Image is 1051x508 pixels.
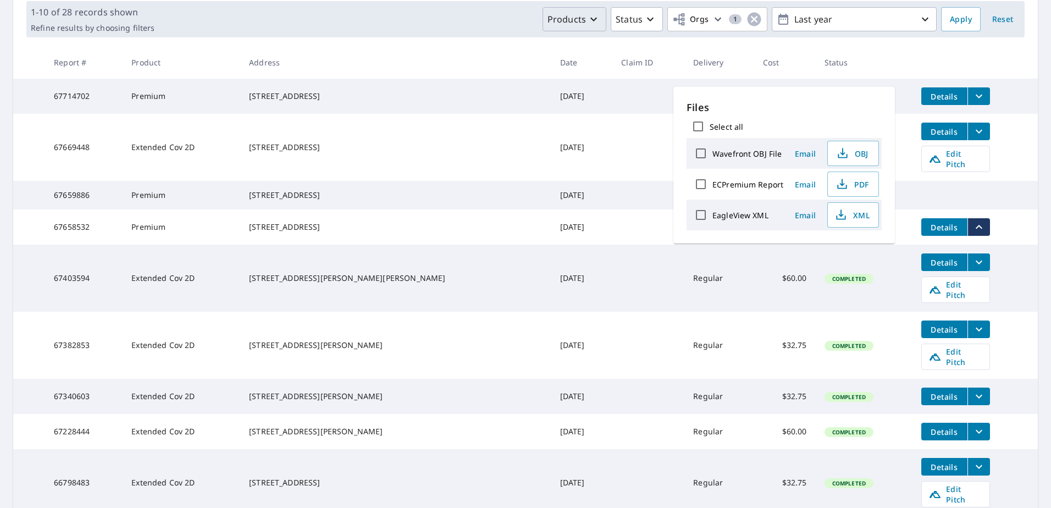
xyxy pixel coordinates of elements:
td: Premium [123,181,240,209]
td: Extended Cov 2D [123,312,240,379]
button: Apply [941,7,981,31]
td: Regular [684,379,754,414]
p: 1-10 of 28 records shown [31,5,154,19]
a: Edit Pitch [921,481,990,507]
p: Refine results by choosing filters [31,23,154,33]
td: Regular [684,245,754,312]
th: Address [240,46,551,79]
td: Regular [684,79,754,114]
td: [DATE] [551,209,613,245]
td: 67669448 [45,114,123,181]
span: Reset [989,13,1016,26]
td: [DATE] [551,312,613,379]
div: [STREET_ADDRESS] [249,477,542,488]
span: Details [928,257,961,268]
span: Completed [826,479,872,487]
span: Apply [950,13,972,26]
button: filesDropdownBtn-66798483 [967,458,990,476]
a: Edit Pitch [921,344,990,370]
label: Wavefront OBJ File [712,148,782,159]
span: Details [928,91,961,102]
td: Extended Cov 2D [123,379,240,414]
button: XML [827,202,879,228]
p: Products [547,13,586,26]
td: [DATE] [551,181,613,209]
th: Claim ID [612,46,684,79]
span: Orgs [672,13,709,26]
a: Edit Pitch [921,146,990,172]
th: Report # [45,46,123,79]
span: Details [928,462,961,472]
button: Email [788,176,823,193]
span: Edit Pitch [928,148,983,169]
td: $60.00 [754,245,816,312]
td: [DATE] [551,245,613,312]
span: Details [928,427,961,437]
button: filesDropdownBtn-67382853 [967,321,990,338]
p: Status [616,13,643,26]
span: Edit Pitch [928,279,983,300]
td: $60.00 [754,79,816,114]
td: Premium [123,79,240,114]
div: [STREET_ADDRESS][PERSON_NAME] [249,426,542,437]
p: Last year [790,10,919,29]
td: 67714702 [45,79,123,114]
span: Email [792,148,818,159]
span: OBJ [834,147,870,160]
td: Extended Cov 2D [123,245,240,312]
span: XML [834,208,870,222]
button: detailsBtn-67340603 [921,388,967,405]
td: 67403594 [45,245,123,312]
div: [STREET_ADDRESS][PERSON_NAME][PERSON_NAME] [249,273,542,284]
div: [STREET_ADDRESS][PERSON_NAME] [249,391,542,402]
button: OBJ [827,141,879,166]
p: Files [687,100,882,115]
span: Completed [826,393,872,401]
td: [DATE] [551,379,613,414]
td: Premium [123,209,240,245]
td: Extended Cov 2D [123,114,240,181]
td: [DATE] [551,79,613,114]
button: Status [611,7,663,31]
button: Orgs1 [667,7,767,31]
button: filesDropdownBtn-67658532 [967,218,990,236]
td: Regular [684,312,754,379]
td: $32.75 [754,312,816,379]
span: Completed [826,428,872,436]
div: [STREET_ADDRESS][PERSON_NAME] [249,340,542,351]
button: detailsBtn-67714702 [921,87,967,105]
label: ECPremium Report [712,179,783,190]
div: [STREET_ADDRESS] [249,190,542,201]
label: Select all [710,122,743,132]
button: Email [788,145,823,162]
th: Date [551,46,613,79]
button: filesDropdownBtn-67714702 [967,87,990,105]
td: 67340603 [45,379,123,414]
span: Edit Pitch [928,346,983,367]
span: 1 [729,15,742,23]
button: Products [543,7,606,31]
button: detailsBtn-66798483 [921,458,967,476]
th: Cost [754,46,816,79]
td: 67382853 [45,312,123,379]
button: detailsBtn-67228444 [921,423,967,440]
td: Extended Cov 2D [123,414,240,449]
label: EagleView XML [712,210,768,220]
button: PDF [827,172,879,197]
span: PDF [834,178,870,191]
span: Completed [826,342,872,350]
span: Details [928,391,961,402]
span: Email [792,179,818,190]
td: 67658532 [45,209,123,245]
button: filesDropdownBtn-67669448 [967,123,990,140]
a: Edit Pitch [921,277,990,303]
button: filesDropdownBtn-67228444 [967,423,990,440]
td: [DATE] [551,414,613,449]
td: $32.75 [754,379,816,414]
button: Reset [985,7,1020,31]
button: detailsBtn-67403594 [921,253,967,271]
span: Edit Pitch [928,484,983,505]
div: [STREET_ADDRESS] [249,222,542,233]
div: [STREET_ADDRESS] [249,142,542,153]
button: Email [788,207,823,224]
